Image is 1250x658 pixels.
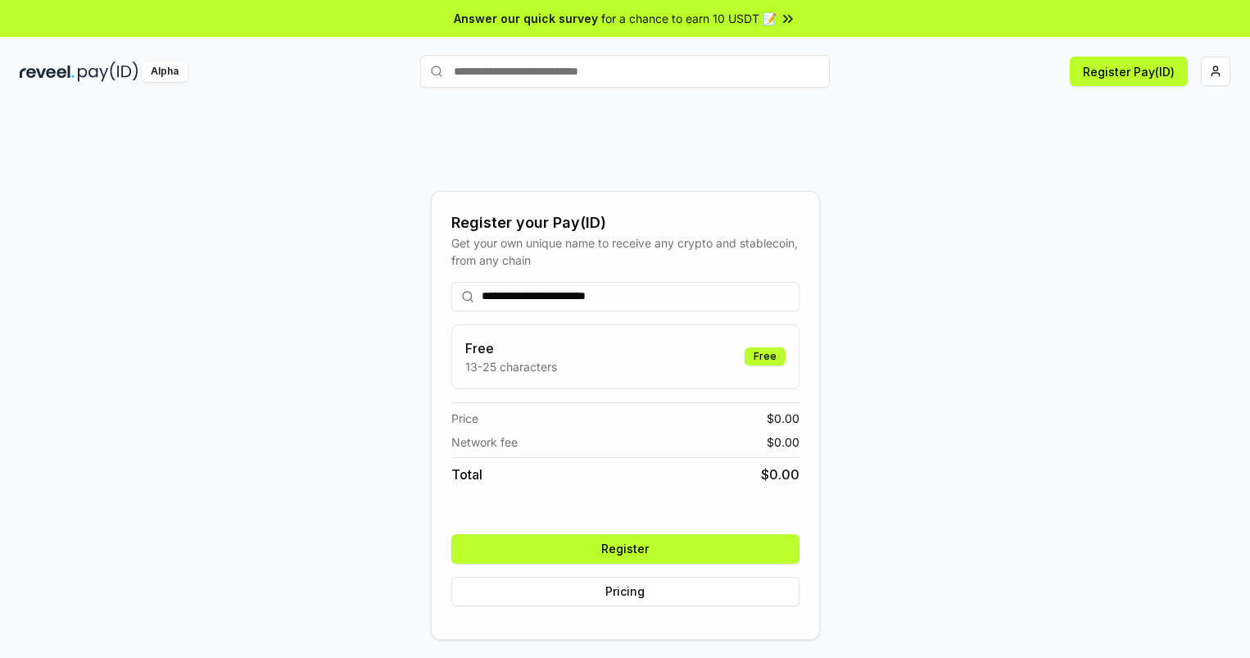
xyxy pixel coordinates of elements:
[1070,57,1188,86] button: Register Pay(ID)
[20,61,75,82] img: reveel_dark
[78,61,138,82] img: pay_id
[451,433,518,451] span: Network fee
[451,577,799,606] button: Pricing
[451,534,799,564] button: Register
[601,10,777,27] span: for a chance to earn 10 USDT 📝
[767,433,799,451] span: $ 0.00
[767,410,799,427] span: $ 0.00
[451,465,482,484] span: Total
[465,338,557,358] h3: Free
[142,61,188,82] div: Alpha
[451,234,799,269] div: Get your own unique name to receive any crypto and stablecoin, from any chain
[761,465,799,484] span: $ 0.00
[451,211,799,234] div: Register your Pay(ID)
[451,410,478,427] span: Price
[465,358,557,375] p: 13-25 characters
[745,347,786,365] div: Free
[454,10,598,27] span: Answer our quick survey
